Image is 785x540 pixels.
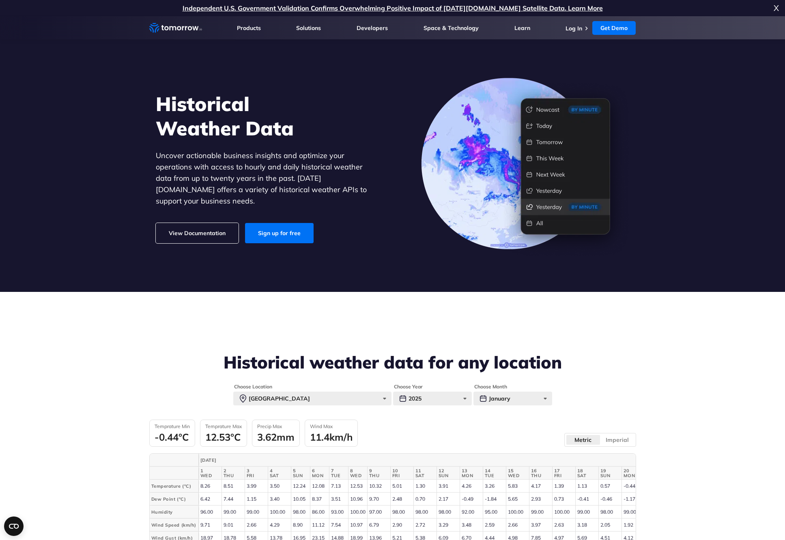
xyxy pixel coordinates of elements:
[437,480,460,493] td: 3.91
[390,480,413,493] td: 5.01
[357,24,388,32] a: Developers
[149,353,636,372] h2: Historical weather data for any location
[413,506,437,519] td: 98.00
[222,480,245,493] td: 8.51
[149,22,202,34] a: Home link
[350,468,366,473] span: 8
[529,480,552,493] td: 4.17
[460,493,483,506] td: -0.49
[224,468,243,473] span: 2
[460,506,483,519] td: 92.00
[390,519,413,531] td: 2.90
[485,473,504,478] span: TUE
[198,480,222,493] td: 8.26
[150,480,198,493] th: Temperature (°C)
[268,519,291,531] td: 4.29
[348,493,367,506] td: 10.96
[268,480,291,493] td: 3.50
[156,223,239,243] a: View Documentation
[439,468,458,473] span: 12
[566,25,582,32] a: Log In
[257,431,295,443] div: 3.62mm
[224,473,243,478] span: THU
[575,506,598,519] td: 99.00
[222,493,245,506] td: 7.44
[506,506,529,519] td: 100.00
[529,506,552,519] td: 99.00
[566,435,600,445] label: Metric
[514,24,530,32] a: Learn
[483,506,506,519] td: 95.00
[506,480,529,493] td: 5.83
[483,480,506,493] td: 3.26
[245,493,268,506] td: 1.15
[392,473,412,478] span: FRI
[247,473,266,478] span: FRI
[598,506,622,519] td: 98.00
[237,24,261,32] a: Products
[624,473,643,478] span: MON
[624,468,643,473] span: 20
[622,480,645,493] td: -0.44
[310,480,329,493] td: 12.08
[473,384,508,390] legend: Choose Month
[245,223,314,243] a: Sign up for free
[413,493,437,506] td: 0.70
[473,392,552,405] div: January
[291,506,310,519] td: 98.00
[222,506,245,519] td: 99.00
[329,480,348,493] td: 7.13
[369,473,389,478] span: THU
[293,468,308,473] span: 5
[483,519,506,531] td: 2.59
[483,493,506,506] td: -1.84
[506,493,529,506] td: 5.65
[439,473,458,478] span: SUN
[233,384,273,390] legend: Choose Location
[393,384,424,390] legend: Choose Year
[310,431,353,443] div: 11.4km/h
[257,423,295,429] h3: Precip Max
[552,493,575,506] td: 0.73
[531,468,551,473] span: 16
[462,473,481,478] span: MON
[424,24,479,32] a: Space & Technology
[310,506,329,519] td: 86.00
[554,468,574,473] span: 17
[329,519,348,531] td: 7.54
[367,519,390,531] td: 6.79
[155,423,190,429] h3: Temprature Min
[156,150,379,207] p: Uncover actionable business insights and optimize your operations with access to hourly and daily...
[413,480,437,493] td: 1.30
[622,506,645,519] td: 99.00
[183,4,603,12] a: Independent U.S. Government Validation Confirms Overwhelming Positive Impact of [DATE][DOMAIN_NAM...
[268,506,291,519] td: 100.00
[198,506,222,519] td: 96.00
[245,480,268,493] td: 3.99
[415,473,435,478] span: SAT
[437,506,460,519] td: 98.00
[310,493,329,506] td: 8.37
[291,519,310,531] td: 8.90
[348,519,367,531] td: 10.97
[460,480,483,493] td: 4.26
[156,92,379,140] h1: Historical Weather Data
[575,480,598,493] td: 1.13
[205,423,242,429] h3: Temprature Max
[205,431,242,443] div: 12.53°C
[222,519,245,531] td: 9.01
[348,480,367,493] td: 12.53
[485,468,504,473] span: 14
[312,468,327,473] span: 6
[390,493,413,506] td: 2.48
[245,506,268,519] td: 99.00
[296,24,321,32] a: Solutions
[508,473,527,478] span: WED
[367,493,390,506] td: 9.70
[508,468,527,473] span: 15
[437,493,460,506] td: 2.17
[331,473,346,478] span: TUE
[233,392,391,405] div: [GEOGRAPHIC_DATA]
[554,473,574,478] span: FRI
[622,493,645,506] td: -1.17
